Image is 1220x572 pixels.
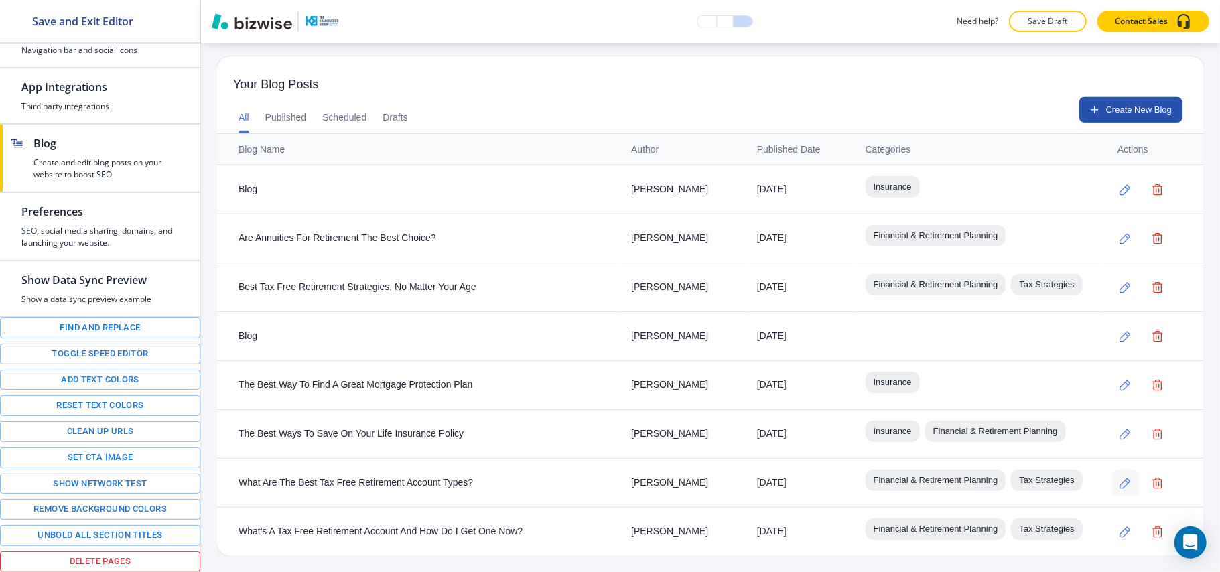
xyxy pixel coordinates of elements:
[383,101,407,133] button: Drafts
[239,476,610,490] div: What Are The Best Tax Free Retirement Account Types?
[620,508,746,557] td: [PERSON_NAME]
[866,376,920,389] span: Insurance
[21,79,179,95] h2: App Integrations
[1174,526,1207,559] div: Open Intercom Messenger
[21,225,179,249] h4: SEO, social media sharing, domains, and launching your website.
[620,361,746,410] td: [PERSON_NAME]
[239,145,610,154] div: Blog Name
[33,135,179,151] h2: Blog
[239,280,610,295] div: Best Tax Free Retirement Strategies, No Matter Your Age
[866,425,920,438] span: Insurance
[746,165,855,214] td: [DATE]
[1079,97,1182,123] button: Create New Blog
[746,214,855,263] td: [DATE]
[1097,11,1209,32] button: Contact Sales
[322,101,366,133] button: Scheduled
[1009,11,1087,32] button: Save Draft
[21,204,179,220] h2: Preferences
[239,231,610,246] div: Are Annuities For Retirement The Best Choice?
[620,263,746,312] td: [PERSON_NAME]
[746,134,855,165] th: Published Date
[1011,522,1082,536] span: Tax Strategies
[212,13,292,29] img: Bizwise Logo
[32,13,133,29] h2: Save and Exit Editor
[746,312,855,361] td: [DATE]
[239,182,610,197] div: Blog
[957,15,998,27] h3: Need help?
[21,272,151,288] h2: Show Data Sync Preview
[21,100,179,113] h4: Third party integrations
[304,15,340,27] img: Your Logo
[21,44,179,56] h4: Navigation bar and social icons
[925,425,1066,438] span: Financial & Retirement Planning
[746,263,855,312] td: [DATE]
[746,410,855,459] td: [DATE]
[746,459,855,508] td: [DATE]
[21,293,151,305] h4: Show a data sync preview example
[620,165,746,214] td: [PERSON_NAME]
[1011,474,1082,487] span: Tax Strategies
[866,474,1006,487] span: Financial & Retirement Planning
[1026,15,1069,27] p: Save Draft
[866,522,1006,536] span: Financial & Retirement Planning
[1011,278,1082,291] span: Tax Strategies
[620,459,746,508] td: [PERSON_NAME]
[233,78,1188,92] span: Your Blog Posts
[620,410,746,459] td: [PERSON_NAME]
[239,427,610,441] div: The Best Ways To Save On Your Life Insurance Policy
[1117,145,1193,154] div: Actions
[620,312,746,361] td: [PERSON_NAME]
[1115,15,1168,27] p: Contact Sales
[746,361,855,410] td: [DATE]
[265,101,307,133] button: Published
[239,378,610,392] div: The Best Way To Find A Great Mortgage Protection Plan
[866,180,920,194] span: Insurance
[239,101,249,133] button: All
[620,214,746,263] td: [PERSON_NAME]
[866,229,1006,242] span: Financial & Retirement Planning
[746,508,855,557] td: [DATE]
[239,524,610,539] div: What's A Tax Free Retirement Account And How Do I Get One Now?
[239,329,610,344] div: Blog
[855,134,1101,165] th: Categories
[866,278,1006,291] span: Financial & Retirement Planning
[620,134,746,165] th: Author
[33,157,179,181] h4: Create and edit blog posts on your website to boost SEO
